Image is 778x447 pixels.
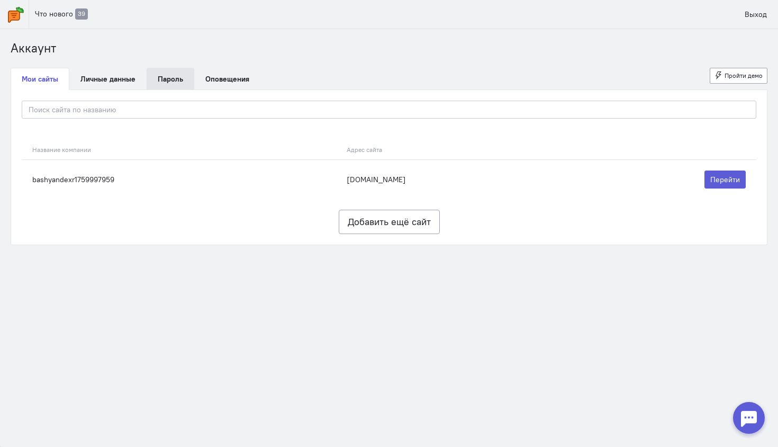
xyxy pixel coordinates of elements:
th: Адрес сайта [341,140,569,160]
button: Добавить ещё сайт [339,210,440,234]
span: Пройти демо [725,71,763,79]
span: Что нового [35,9,73,19]
span: 39 [75,8,88,20]
a: Оповещения [194,68,260,90]
input: Поиск сайта по названию [22,101,756,119]
a: Личные данные [69,68,147,90]
td: [DOMAIN_NAME] [341,159,569,199]
a: Мои сайты [11,68,69,90]
a: Выход [739,5,773,23]
li: Аккаунт [11,40,56,57]
nav: breadcrumb [11,40,767,57]
td: bashyandexr1759997959 [22,159,341,199]
a: Что нового 39 [29,5,94,23]
a: Перейти [704,171,746,189]
a: Пароль [147,68,194,90]
th: Название компании [22,140,341,160]
button: Пройти демо [710,68,768,84]
img: carrot-quest.svg [8,7,24,23]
